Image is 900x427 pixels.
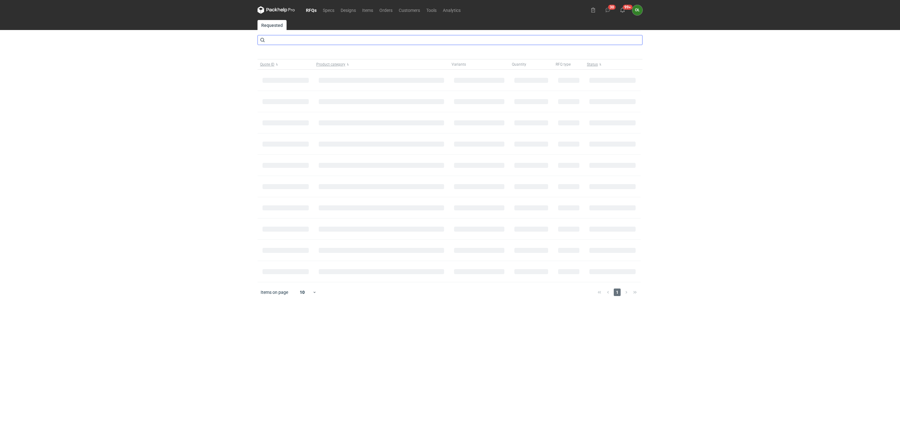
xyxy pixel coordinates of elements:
[603,5,613,15] button: 30
[556,62,571,67] span: RFQ type
[303,6,320,14] a: RFQs
[316,62,345,67] span: Product category
[359,6,376,14] a: Items
[584,59,641,69] button: Status
[452,62,466,67] span: Variants
[440,6,464,14] a: Analytics
[257,59,314,69] button: Quote ID
[337,6,359,14] a: Designs
[614,289,621,296] span: 1
[314,59,449,69] button: Product category
[396,6,423,14] a: Customers
[261,289,288,295] span: Items on page
[632,5,642,15] button: OŁ
[292,288,312,297] div: 10
[632,5,642,15] div: Olga Łopatowicz
[376,6,396,14] a: Orders
[617,5,627,15] button: 99+
[320,6,337,14] a: Specs
[587,62,598,67] span: Status
[260,62,274,67] span: Quote ID
[423,6,440,14] a: Tools
[512,62,526,67] span: Quantity
[257,6,295,14] svg: Packhelp Pro
[257,20,287,30] a: Requested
